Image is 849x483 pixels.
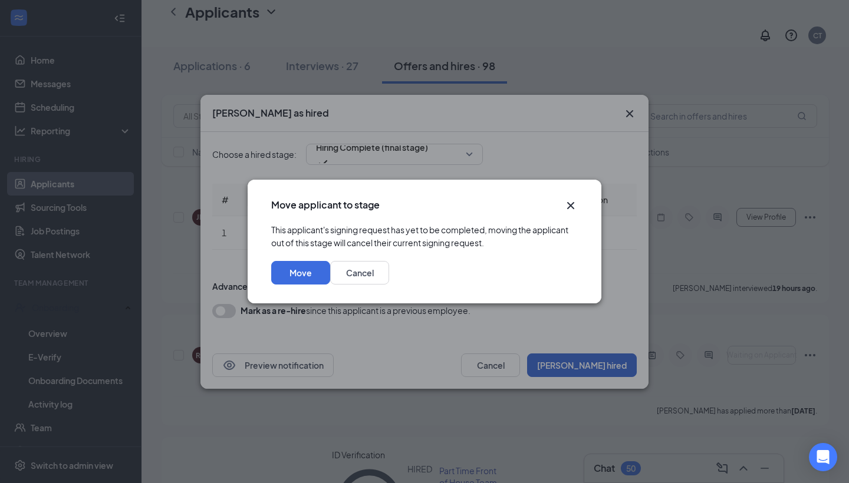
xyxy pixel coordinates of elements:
button: Move [271,261,330,284]
h3: Move applicant to stage [271,199,380,211]
button: Close [564,199,578,213]
svg: Cross [564,199,578,213]
div: This applicant's signing request has yet to be completed, moving the applicant out of this stage ... [271,223,578,249]
button: Cancel [330,261,389,284]
div: Open Intercom Messenger [809,443,837,471]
